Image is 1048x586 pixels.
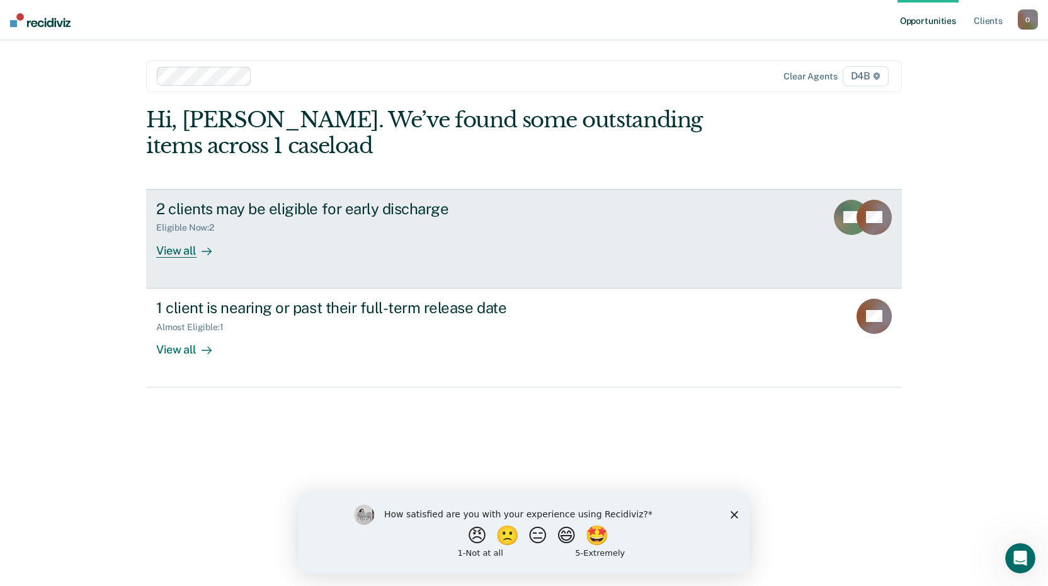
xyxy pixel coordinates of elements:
div: Hi, [PERSON_NAME]. We’ve found some outstanding items across 1 caseload [146,107,751,159]
div: View all [156,332,227,357]
button: O [1018,9,1038,30]
iframe: Survey by Kim from Recidiviz [299,492,749,573]
div: 2 clients may be eligible for early discharge [156,200,598,218]
div: Eligible Now : 2 [156,222,224,233]
div: 1 client is nearing or past their full-term release date [156,299,598,317]
div: View all [156,233,227,258]
img: Recidiviz [10,13,71,27]
div: Almost Eligible : 1 [156,322,234,333]
iframe: Intercom live chat [1005,543,1035,573]
span: D4B [843,66,889,86]
a: 1 client is nearing or past their full-term release dateAlmost Eligible:1View all [146,289,902,388]
div: Clear agents [783,71,837,82]
a: 2 clients may be eligible for early dischargeEligible Now:2View all [146,189,902,289]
